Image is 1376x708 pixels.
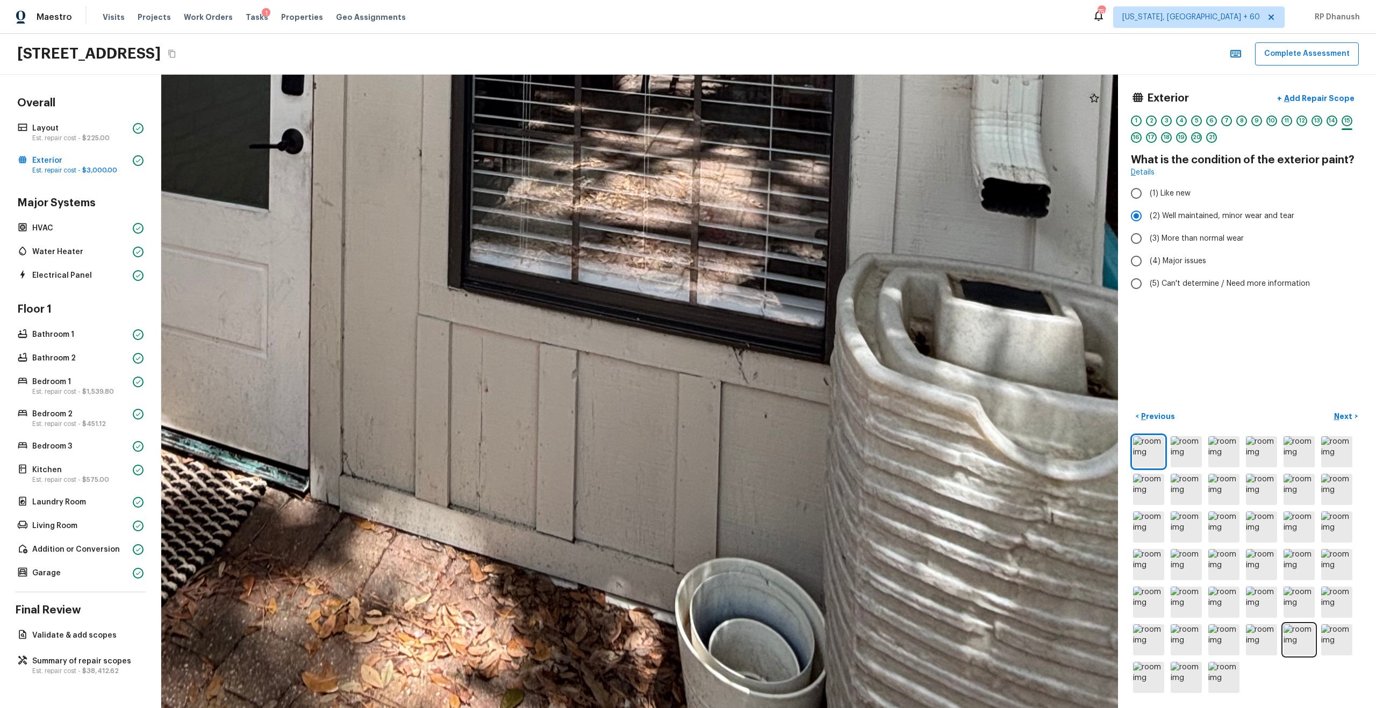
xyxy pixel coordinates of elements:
img: room img [1284,436,1315,467]
h4: What is the condition of the exterior paint? [1131,153,1363,167]
img: room img [1171,549,1202,580]
p: Est. repair cost - [32,475,128,484]
p: Laundry Room [32,497,128,508]
p: Validate & add scopes [32,630,139,641]
div: 3 [1161,115,1172,126]
span: Properties [281,12,323,23]
img: room img [1133,662,1164,693]
img: room img [1284,474,1315,505]
span: Projects [138,12,171,23]
h4: Final Review [15,603,146,617]
span: [US_STATE], [GEOGRAPHIC_DATA] + 60 [1122,12,1260,23]
img: room img [1171,436,1202,467]
img: room img [1208,511,1239,543]
h4: Major Systems [15,196,146,212]
div: 10 [1266,115,1277,126]
div: 14 [1327,115,1337,126]
span: $1,539.80 [82,388,114,395]
span: RP Dhanush [1310,12,1360,23]
img: room img [1321,587,1352,618]
span: $451.12 [82,421,106,427]
img: room img [1284,624,1315,655]
button: Complete Assessment [1255,42,1359,66]
p: HVAC [32,223,128,234]
div: 18 [1161,132,1172,143]
div: 11 [1281,115,1292,126]
p: Bedroom 1 [32,377,128,387]
img: room img [1171,474,1202,505]
p: Est. repair cost - [32,667,139,675]
div: 4 [1176,115,1187,126]
img: room img [1246,511,1277,543]
div: 9 [1251,115,1262,126]
p: Living Room [32,521,128,531]
h2: [STREET_ADDRESS] [17,44,161,63]
div: 1 [262,8,270,19]
span: Maestro [37,12,72,23]
h4: Exterior [1147,91,1189,105]
p: Kitchen [32,465,128,475]
img: room img [1171,662,1202,693]
button: +Add Repair Scope [1268,88,1363,110]
p: Bedroom 3 [32,441,128,452]
img: room img [1133,511,1164,543]
div: 8 [1236,115,1247,126]
img: room img [1321,436,1352,467]
span: (2) Well maintained, minor wear and tear [1150,211,1294,221]
span: (4) Major issues [1150,256,1206,266]
img: room img [1171,587,1202,618]
p: Est. repair cost - [32,134,128,142]
img: room img [1208,587,1239,618]
img: room img [1246,624,1277,655]
img: room img [1321,624,1352,655]
p: Bathroom 2 [32,353,128,364]
span: Visits [103,12,125,23]
img: room img [1284,549,1315,580]
div: 21 [1206,132,1217,143]
span: (5) Can't determine / Need more information [1150,278,1310,289]
div: 17 [1146,132,1157,143]
p: Addition or Conversion [32,544,128,555]
p: Bedroom 2 [32,409,128,420]
button: Copy Address [165,47,179,61]
img: room img [1321,511,1352,543]
img: room img [1133,587,1164,618]
span: $225.00 [82,135,110,141]
p: Previous [1139,411,1175,422]
p: Add Repair Scope [1282,93,1354,104]
img: room img [1246,436,1277,467]
span: $575.00 [82,476,109,483]
p: Water Heater [32,247,128,257]
img: room img [1133,624,1164,655]
div: 15 [1342,115,1352,126]
h4: Floor 1 [15,302,146,319]
img: room img [1208,474,1239,505]
a: Details [1131,167,1155,178]
p: Est. repair cost - [32,166,128,175]
img: room img [1208,662,1239,693]
img: room img [1208,549,1239,580]
img: room img [1321,474,1352,505]
p: Summary of repair scopes [32,656,139,667]
img: room img [1208,436,1239,467]
div: 2 [1146,115,1157,126]
img: room img [1284,587,1315,618]
p: Est. repair cost - [32,420,128,428]
p: Layout [32,123,128,134]
span: $38,412.62 [82,668,119,674]
div: 19 [1176,132,1187,143]
img: room img [1284,511,1315,543]
p: Exterior [32,155,128,166]
img: room img [1133,436,1164,467]
span: Geo Assignments [336,12,406,23]
img: room img [1171,511,1202,543]
img: room img [1133,474,1164,505]
div: 5 [1191,115,1202,126]
button: <Previous [1131,408,1179,425]
div: 16 [1131,132,1142,143]
span: (3) More than normal wear [1150,233,1244,244]
p: Garage [32,568,128,579]
button: Next> [1329,408,1363,425]
div: 12 [1296,115,1307,126]
img: room img [1321,549,1352,580]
